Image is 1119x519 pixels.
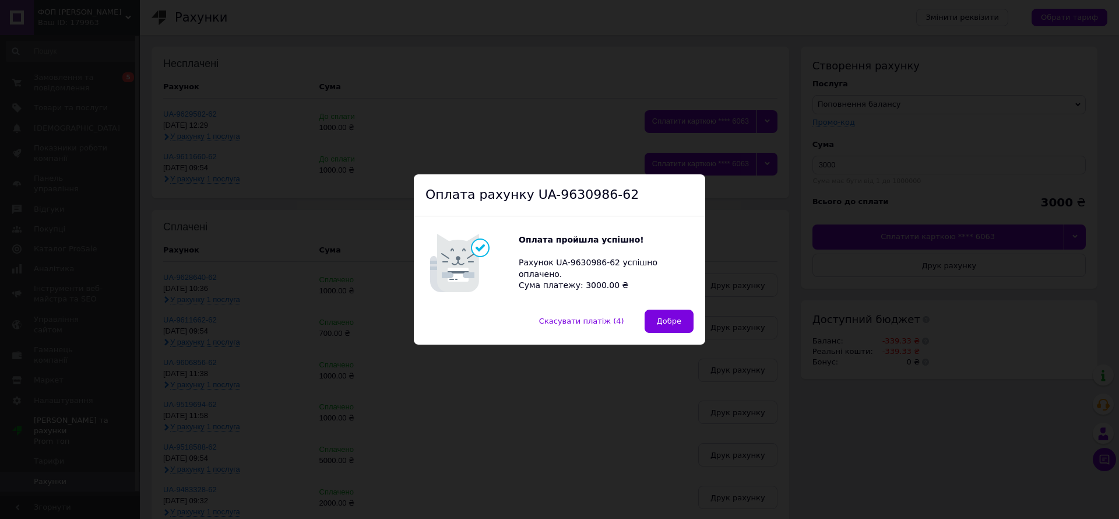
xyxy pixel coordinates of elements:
button: Скасувати платіж (4) [527,310,636,333]
div: Рахунок UA-9630986-62 успішно оплачено. Сума платежу: 3000.00 ₴ [519,234,694,292]
span: Добре [657,317,681,325]
span: Скасувати платіж (4) [539,317,624,325]
b: Оплата пройшла успішно! [519,235,644,244]
img: Котик говорить Оплата пройшла успішно! [425,228,519,298]
button: Добре [645,310,694,333]
div: Оплата рахунку UA-9630986-62 [414,174,705,216]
